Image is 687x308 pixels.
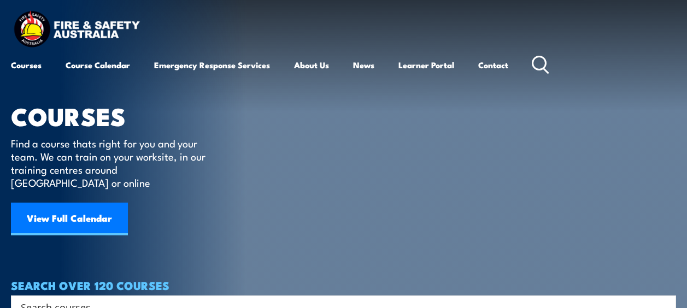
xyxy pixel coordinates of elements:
a: About Us [294,52,329,78]
a: Course Calendar [66,52,130,78]
a: Courses [11,52,42,78]
p: Find a course thats right for you and your team. We can train on your worksite, in our training c... [11,137,210,189]
a: News [353,52,374,78]
a: View Full Calendar [11,203,128,235]
a: Learner Portal [398,52,454,78]
h4: SEARCH OVER 120 COURSES [11,279,676,291]
a: Contact [478,52,508,78]
a: Emergency Response Services [154,52,270,78]
h1: COURSES [11,105,221,126]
